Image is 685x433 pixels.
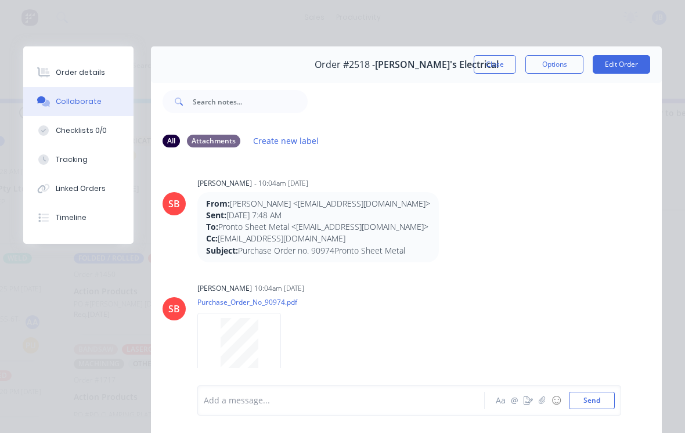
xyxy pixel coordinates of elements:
button: @ [507,394,521,407]
div: Checklists 0/0 [56,125,107,136]
strong: From: [206,198,230,209]
button: Edit Order [593,55,650,74]
button: Send [569,392,615,409]
strong: Sent: [206,210,226,221]
button: Options [525,55,583,74]
button: Tracking [23,145,134,174]
p: Purchase_Order_No_90974.pdf [197,297,297,307]
div: [PERSON_NAME] [197,283,252,294]
div: Order details [56,67,105,78]
div: Tracking [56,154,88,165]
div: Timeline [56,212,86,223]
button: Aa [493,394,507,407]
input: Search notes... [193,90,308,113]
button: Linked Orders [23,174,134,203]
button: Checklists 0/0 [23,116,134,145]
div: Linked Orders [56,183,106,194]
div: SB [168,197,180,211]
button: Create new label [247,133,325,149]
span: Order #2518 - [315,59,375,70]
button: Order details [23,58,134,87]
button: Close [474,55,516,74]
div: - 10:04am [DATE] [254,178,308,189]
button: Timeline [23,203,134,232]
div: All [163,135,180,147]
div: 10:04am [DATE] [254,283,304,294]
strong: Subject: [206,245,238,256]
span: [PERSON_NAME]'s Electrical [375,59,499,70]
button: ☺ [549,394,563,407]
div: Attachments [187,135,240,147]
strong: Cc: [206,233,218,244]
div: Collaborate [56,96,102,107]
div: [PERSON_NAME] [197,178,252,189]
p: [PERSON_NAME] <[EMAIL_ADDRESS][DOMAIN_NAME]> [DATE] 7:48 AM Pronto Sheet Metal <[EMAIL_ADDRESS][D... [206,198,430,257]
strong: To: [206,221,218,232]
button: Collaborate [23,87,134,116]
div: SB [168,302,180,316]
